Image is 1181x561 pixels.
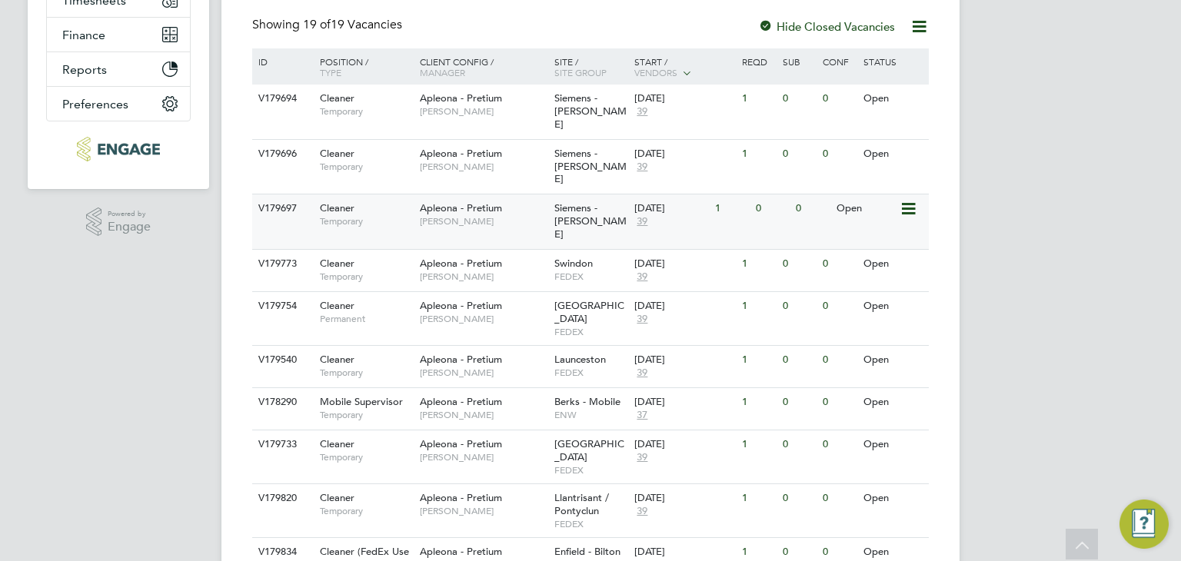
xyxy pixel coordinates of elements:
span: Siemens - [PERSON_NAME] [554,201,627,241]
span: FEDEX [554,326,627,338]
span: 19 of [303,17,331,32]
div: 0 [819,292,859,320]
div: [DATE] [634,492,734,505]
span: Cleaner [320,299,354,312]
div: 0 [779,346,819,374]
span: Temporary [320,505,412,517]
span: Apleona - Pretium [420,353,502,366]
div: Client Config / [416,48,551,85]
div: Start / [630,48,738,87]
span: Cleaner [320,437,354,450]
div: Open [860,430,927,459]
div: [DATE] [634,300,734,313]
div: 0 [779,484,819,513]
div: Open [860,250,927,278]
span: 39 [634,161,650,174]
div: 0 [819,85,859,113]
div: 0 [819,430,859,459]
span: Temporary [320,271,412,283]
span: Mobile Supervisor [320,395,403,408]
span: Type [320,66,341,78]
div: 0 [819,484,859,513]
div: 0 [779,85,819,113]
span: Temporary [320,161,412,173]
span: 19 Vacancies [303,17,402,32]
a: Powered byEngage [86,207,151,237]
div: Status [860,48,927,75]
div: Conf [819,48,859,75]
div: 0 [779,292,819,320]
span: Apleona - Pretium [420,437,502,450]
div: ID [254,48,308,75]
span: Apleona - Pretium [420,147,502,160]
div: [DATE] [634,438,734,451]
span: 37 [634,409,650,422]
div: 0 [752,194,792,223]
span: ENW [554,409,627,421]
label: Hide Closed Vacancies [758,19,895,34]
div: [DATE] [634,396,734,409]
div: 1 [738,250,778,278]
span: Temporary [320,215,412,227]
div: 0 [779,140,819,168]
div: [DATE] [634,354,734,367]
span: [PERSON_NAME] [420,271,547,283]
div: Open [860,85,927,113]
span: [PERSON_NAME] [420,367,547,379]
div: 1 [738,388,778,417]
span: Siemens - [PERSON_NAME] [554,147,627,186]
div: V179820 [254,484,308,513]
span: FEDEX [554,464,627,476]
button: Reports [47,52,190,86]
div: 0 [819,140,859,168]
div: Open [860,484,927,513]
span: Temporary [320,105,412,118]
div: Open [860,292,927,320]
span: FEDEX [554,271,627,283]
div: [DATE] [634,257,734,271]
span: Vendors [634,66,677,78]
span: 39 [634,451,650,464]
span: Apleona - Pretium [420,91,502,105]
div: 0 [779,250,819,278]
div: Open [833,194,900,223]
span: Temporary [320,367,412,379]
span: FEDEX [554,518,627,530]
span: 39 [634,505,650,518]
span: Apleona - Pretium [420,545,502,558]
div: V178290 [254,388,308,417]
span: Cleaner [320,257,354,270]
div: Sub [779,48,819,75]
span: [PERSON_NAME] [420,505,547,517]
div: [DATE] [634,546,734,559]
span: Engage [108,221,151,234]
span: Site Group [554,66,607,78]
span: Apleona - Pretium [420,299,502,312]
div: V179754 [254,292,308,320]
span: Cleaner [320,91,354,105]
span: Llantrisant / Pontyclun [554,491,609,517]
div: [DATE] [634,148,734,161]
div: Site / [551,48,631,85]
span: Preferences [62,97,128,111]
span: Apleona - Pretium [420,201,502,214]
div: 1 [738,430,778,459]
button: Engage Resource Center [1119,500,1169,549]
span: Apleona - Pretium [420,395,502,408]
div: [DATE] [634,202,707,215]
div: V179540 [254,346,308,374]
div: 1 [738,346,778,374]
div: 1 [738,484,778,513]
span: [PERSON_NAME] [420,215,547,227]
div: V179697 [254,194,308,223]
button: Preferences [47,87,190,121]
div: 1 [711,194,751,223]
span: [PERSON_NAME] [420,161,547,173]
div: 0 [819,250,859,278]
div: Position / [308,48,416,85]
span: Manager [420,66,465,78]
span: Launceston [554,353,606,366]
div: V179733 [254,430,308,459]
div: Reqd [738,48,778,75]
div: 1 [738,292,778,320]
